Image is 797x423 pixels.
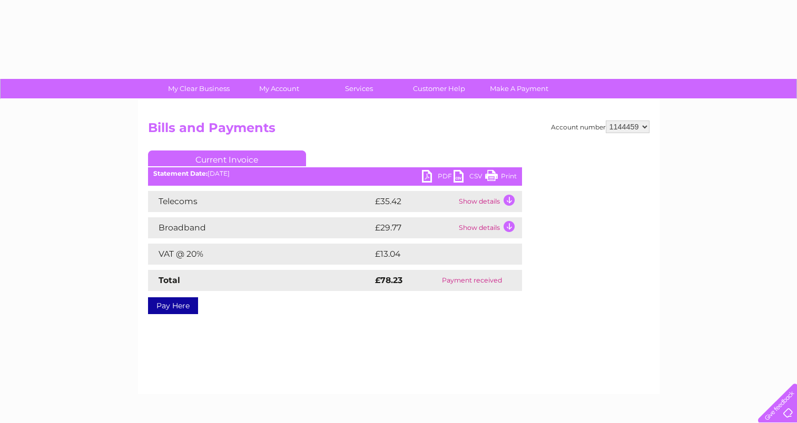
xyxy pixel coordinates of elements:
a: Services [316,79,402,98]
td: VAT @ 20% [148,244,372,265]
div: Account number [551,120,650,133]
td: Broadband [148,217,372,238]
td: £29.77 [372,217,456,238]
td: £13.04 [372,244,500,265]
a: My Account [235,79,322,98]
a: Pay Here [148,297,198,314]
a: CSV [454,170,485,185]
a: My Clear Business [155,79,242,98]
td: Show details [456,217,522,238]
td: Payment received [422,270,522,291]
div: [DATE] [148,170,522,177]
td: Show details [456,191,522,212]
a: Current Invoice [148,150,306,166]
td: Telecoms [148,191,372,212]
h2: Bills and Payments [148,120,650,140]
strong: Total [159,275,180,285]
td: £35.42 [372,191,456,212]
strong: £78.23 [375,275,402,285]
a: Make A Payment [476,79,563,98]
b: Statement Date: [153,169,208,177]
a: PDF [422,170,454,185]
a: Print [485,170,517,185]
a: Customer Help [396,79,483,98]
